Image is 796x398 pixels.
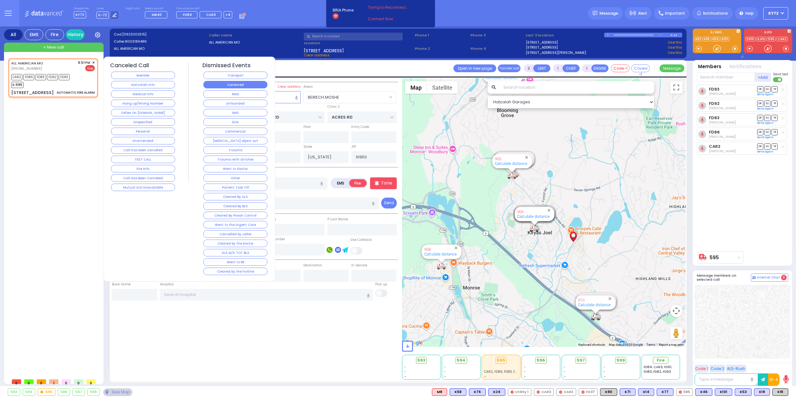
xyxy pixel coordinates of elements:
[757,115,763,121] span: DR
[203,258,267,266] button: Went to ER
[470,33,524,38] span: Phone 3
[327,104,340,109] label: Cross 2
[74,379,83,384] span: 0
[735,388,752,396] div: K53
[432,388,447,396] div: M8
[111,72,175,79] button: Member
[593,11,597,16] img: message.svg
[43,44,64,50] span: + New call
[111,156,175,163] button: TEST CALL
[694,37,702,41] a: K91
[695,388,712,396] div: BLS
[546,207,552,213] button: Close
[11,82,24,88] span: E-595
[526,45,558,50] a: [STREET_ADDRESS]
[499,81,655,94] input: Search location
[524,374,526,379] span: -
[404,339,424,347] a: Open this area in Google Maps (opens a new window)
[709,130,720,134] a: FD86
[659,64,684,72] button: Message
[631,64,650,72] button: Covered
[604,374,605,379] span: -
[524,154,530,160] button: Close
[96,12,109,19] span: K-72
[756,37,766,41] a: KJFD
[122,32,146,37] span: [0923202515]
[209,40,302,45] label: ALL AMERICAN MO
[638,388,654,396] div: BLS
[695,365,709,372] button: Code 1
[351,144,356,149] label: ZIP
[604,369,605,374] span: -
[111,90,175,98] button: Medical Info
[111,137,175,144] button: Unattended
[4,29,23,40] div: All
[38,389,55,396] div: 595
[368,5,417,10] span: Trying to Reconnect...
[203,118,267,126] button: DOA
[591,64,609,72] button: ENGINE
[679,391,682,394] img: red-radio-icon.svg
[709,115,720,120] a: FD83
[73,389,85,396] div: 597
[381,198,397,208] button: Send
[303,263,322,268] label: Destination
[111,184,175,191] button: Mutual Aid Unavailable
[511,391,514,394] img: red-radio-icon.svg
[23,74,34,80] span: FD86
[424,252,457,256] a: Calculate distance
[470,46,524,51] span: Phone 4
[351,263,367,268] label: In Service
[703,11,728,16] span: Notifications
[437,262,446,270] div: 908
[620,388,636,396] div: K71
[693,31,741,35] label: KJ EMS...
[183,12,192,17] span: FD84
[278,84,301,89] label: Clear address
[600,388,617,396] div: K90
[757,101,763,106] span: DR
[25,29,43,40] div: EMS
[469,388,486,396] div: K76
[698,63,721,70] button: Members
[703,37,710,41] a: K18
[697,274,751,282] h5: Message members on selected call
[757,86,763,92] span: DR
[638,11,647,16] span: Alert
[508,388,531,396] div: Utility 1
[764,101,771,106] span: SO
[534,388,554,396] div: CAR3
[757,150,774,153] a: Send again
[111,165,175,172] button: Fire Info
[66,29,85,40] a: History
[25,9,66,17] img: Logo
[145,7,169,11] label: Medic on call
[332,179,350,187] label: EMS
[368,16,417,22] a: Connect Now
[203,240,267,247] button: Cleared by the Doctor
[670,81,683,94] button: Toggle fullscreen view
[577,357,585,363] span: 597
[599,10,618,16] span: Message
[767,37,776,41] a: 595
[709,120,736,125] span: Sean Sidley
[559,391,562,394] img: red-radio-icon.svg
[427,81,458,94] button: Show satellite imagery
[771,101,778,106] span: TR
[735,388,752,396] div: BLS
[524,369,526,374] span: -
[509,171,518,178] div: 594
[604,365,605,369] span: -
[670,327,683,339] button: Drag Pegman onto the map to open Street View
[526,33,604,38] label: Last 3 location
[744,31,792,35] label: KJFD
[665,11,685,16] span: Important
[49,379,58,384] span: 1
[111,109,175,116] button: Follow On [DOMAIN_NAME]
[37,379,46,384] span: 0
[351,124,369,129] label: Entry Code
[74,11,86,18] span: KY72
[203,100,267,107] button: Unfounded
[715,388,732,396] div: BLS
[349,179,367,187] label: Fire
